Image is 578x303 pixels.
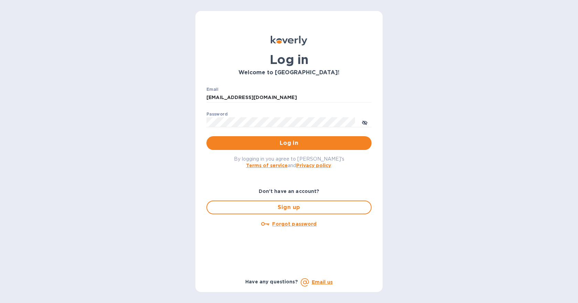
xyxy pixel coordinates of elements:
[206,201,372,214] button: Sign up
[212,139,366,147] span: Log in
[245,279,298,284] b: Have any questions?
[206,87,218,91] label: Email
[234,156,344,168] span: By logging in you agree to [PERSON_NAME]'s and .
[358,115,372,129] button: toggle password visibility
[206,69,372,76] h3: Welcome to [GEOGRAPHIC_DATA]!
[206,52,372,67] h1: Log in
[206,136,372,150] button: Log in
[272,221,317,227] u: Forgot password
[259,188,320,194] b: Don't have an account?
[246,163,288,168] a: Terms of service
[206,112,227,116] label: Password
[206,93,372,103] input: Enter email address
[271,36,307,45] img: Koverly
[312,279,333,285] a: Email us
[213,203,365,212] span: Sign up
[296,163,331,168] a: Privacy policy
